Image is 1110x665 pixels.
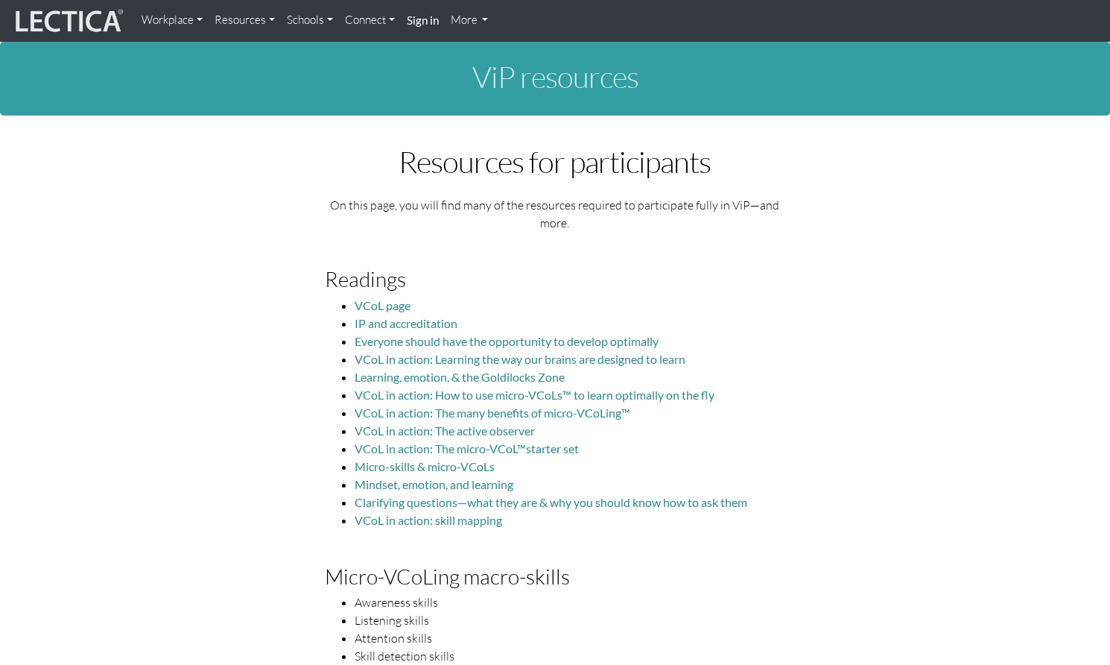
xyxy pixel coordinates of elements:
a: More [445,6,495,35]
a: Learning, emotion, & the Goldilocks Zone [355,370,565,384]
li: Skill detection skills [355,647,784,665]
a: Mindset, emotion, and learning [355,477,513,491]
a: VCoL in action: Learning the way our brains are designed to learn [355,352,685,366]
strong: Sign in [407,13,439,27]
a: Connect [339,6,401,35]
a: Workplace [136,6,209,35]
a: VCoL in action: The micro-VCoL [355,441,517,456]
a: VCoL in action: The many benefits of micro-VCoLing [355,406,621,420]
a: IP and accreditation [355,316,457,330]
h3: Micro-VCoLing macro-skills [325,565,784,588]
a: Micro-skills & micro-VCoLs [355,459,495,473]
p: On this page, you will find many of the resources required to participate fully in ViP—and more. [325,196,784,232]
img: lecticalive [12,7,124,35]
a: starter set [526,441,579,456]
a: VCoL in action: skill mapping [355,513,502,527]
a: VCoL in action: How to use micro-VCoLs™ to learn optimally on the fly [355,388,714,402]
a: VCoL in action: The active observer [355,423,535,438]
h1: Resources for participants [325,145,784,178]
li: Attention skills [355,629,784,647]
a: Sign in [401,6,445,36]
a: ™ [517,441,526,456]
h3: Readings [325,268,784,291]
a: ™ [621,406,630,420]
li: Listening skills [355,611,784,629]
li: Awareness skills [355,593,784,611]
a: Everyone should have the opportunity to develop optimally [355,334,659,348]
a: Clarifying questions—what they are & why you should know how to ask them [355,495,747,509]
a: Schools [281,6,339,35]
a: VCoL page [355,298,410,312]
a: Resources [209,6,281,35]
h1: ViP resources [142,60,968,93]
